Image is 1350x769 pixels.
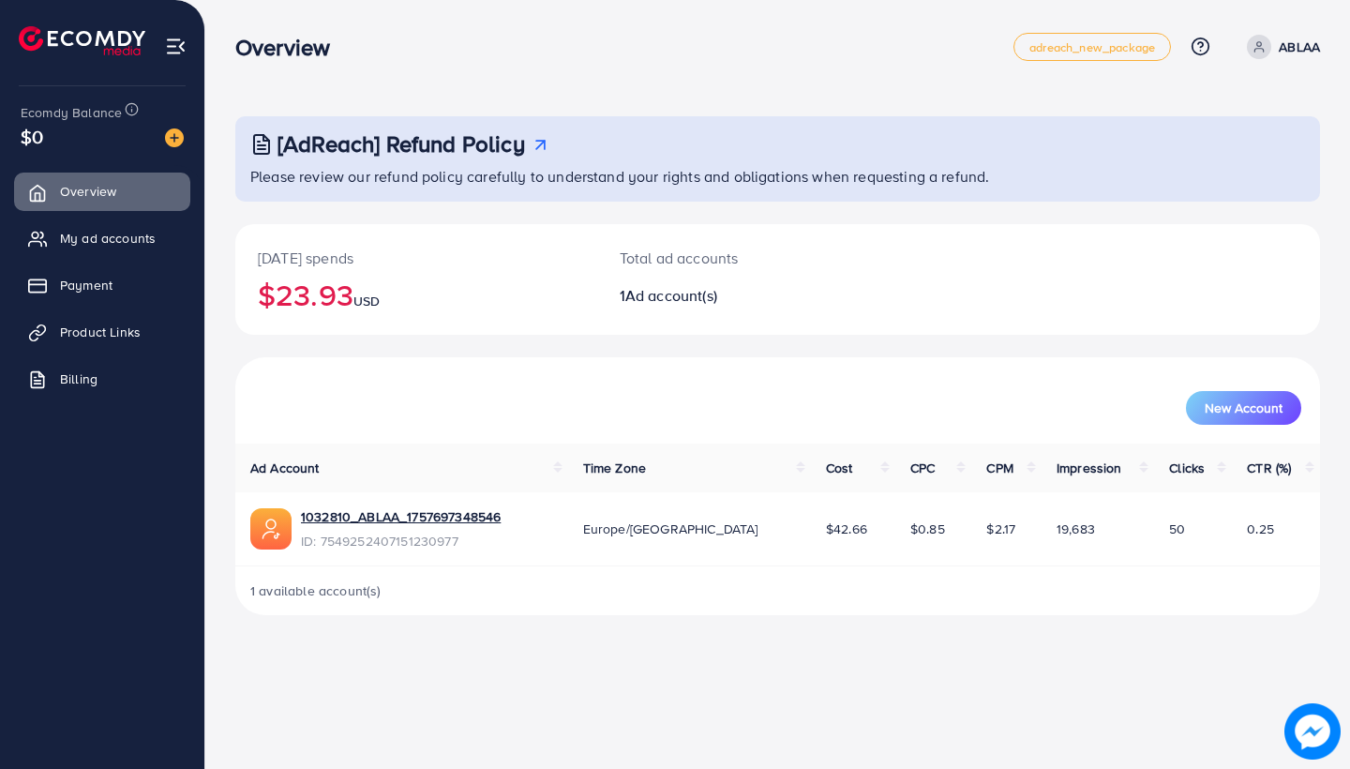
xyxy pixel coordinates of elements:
[60,229,156,248] span: My ad accounts
[1186,391,1301,425] button: New Account
[583,459,646,477] span: Time Zone
[1013,33,1171,61] a: adreach_new_package
[21,103,122,122] span: Ecomdy Balance
[14,266,190,304] a: Payment
[910,459,935,477] span: CPC
[1029,41,1155,53] span: adreach_new_package
[60,276,112,294] span: Payment
[620,287,846,305] h2: 1
[165,36,187,57] img: menu
[826,520,867,538] span: $42.66
[986,520,1015,538] span: $2.17
[1057,520,1095,538] span: 19,683
[14,219,190,257] a: My ad accounts
[1239,35,1320,59] a: ABLAA
[1279,36,1320,58] p: ABLAA
[301,532,501,550] span: ID: 7549252407151230977
[1169,459,1205,477] span: Clicks
[250,581,382,600] span: 1 available account(s)
[826,459,853,477] span: Cost
[250,508,292,550] img: ic-ads-acc.e4c84228.svg
[21,123,43,150] span: $0
[625,285,717,306] span: Ad account(s)
[250,165,1309,188] p: Please review our refund policy carefully to understand your rights and obligations when requesti...
[60,369,97,388] span: Billing
[301,507,501,526] a: 1032810_ABLAA_1757697348546
[14,173,190,210] a: Overview
[14,360,190,398] a: Billing
[250,459,320,477] span: Ad Account
[60,323,141,341] span: Product Links
[277,130,525,158] h3: [AdReach] Refund Policy
[235,34,345,61] h3: Overview
[1057,459,1122,477] span: Impression
[165,128,184,147] img: image
[60,182,116,201] span: Overview
[1247,520,1274,538] span: 0.25
[583,520,758,538] span: Europe/[GEOGRAPHIC_DATA]
[258,277,575,312] h2: $23.93
[258,247,575,269] p: [DATE] spends
[1205,401,1282,415] span: New Account
[910,520,945,538] span: $0.85
[14,313,190,351] a: Product Links
[1169,520,1185,538] span: 50
[986,459,1012,477] span: CPM
[1247,459,1291,477] span: CTR (%)
[1284,703,1341,760] img: image
[620,247,846,269] p: Total ad accounts
[19,26,145,55] img: logo
[353,292,380,310] span: USD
